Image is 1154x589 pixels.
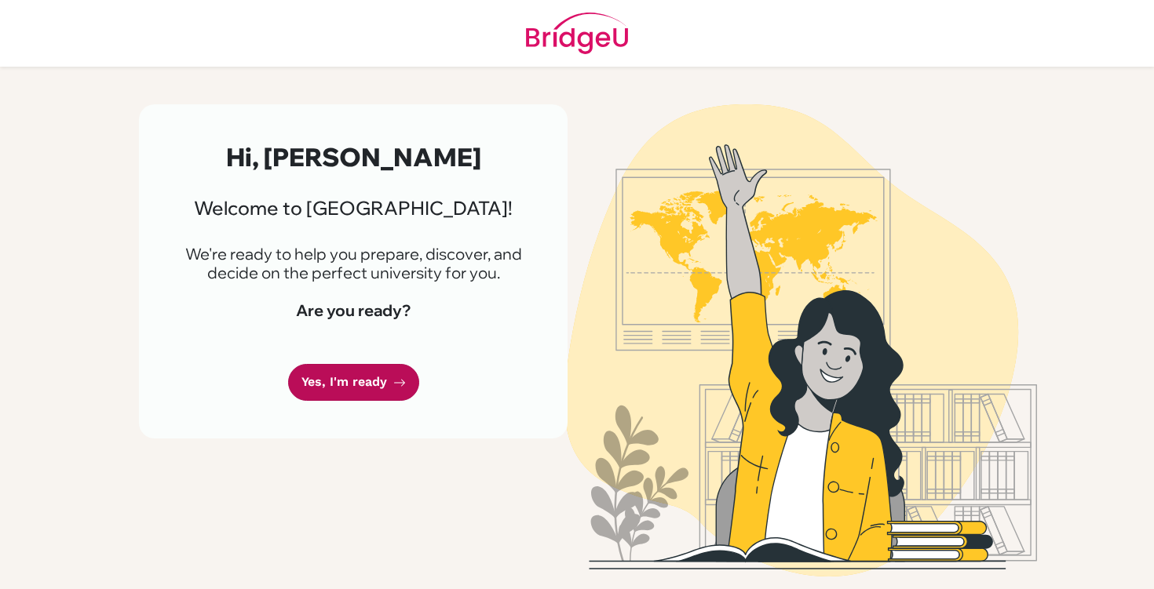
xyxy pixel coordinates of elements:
[177,301,530,320] h4: Are you ready?
[177,197,530,220] h3: Welcome to [GEOGRAPHIC_DATA]!
[288,364,419,401] a: Yes, I'm ready
[177,245,530,282] p: We're ready to help you prepare, discover, and decide on the perfect university for you.
[177,142,530,172] h2: Hi, [PERSON_NAME]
